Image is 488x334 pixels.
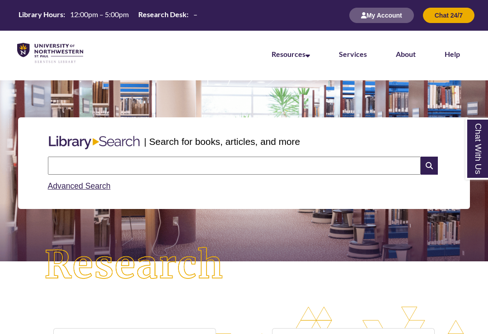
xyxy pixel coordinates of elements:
span: 12:00pm – 5:00pm [70,10,129,19]
button: Chat 24/7 [423,8,474,23]
th: Library Hours: [15,9,66,19]
th: Research Desk: [135,9,190,19]
img: UNWSP Library Logo [17,43,83,64]
a: About [396,50,416,58]
button: My Account [349,8,414,23]
a: Services [339,50,367,58]
i: Search [421,157,438,175]
span: – [193,10,197,19]
table: Hours Today [15,9,201,21]
a: Advanced Search [48,181,111,190]
a: Chat 24/7 [423,11,474,19]
a: Help [445,50,460,58]
a: Hours Today [15,9,201,22]
a: My Account [349,11,414,19]
a: Resources [272,50,310,58]
img: Research [24,227,244,303]
img: Libary Search [44,132,144,153]
p: | Search for books, articles, and more [144,135,300,148]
